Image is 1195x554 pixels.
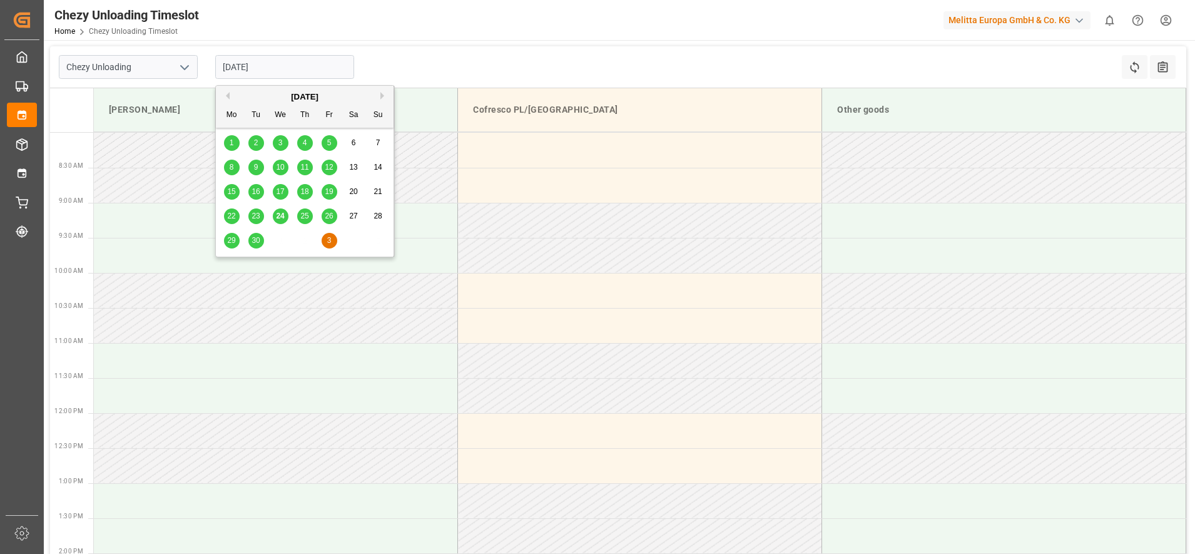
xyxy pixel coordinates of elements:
[220,131,390,253] div: month 2025-09
[300,212,308,220] span: 25
[273,160,288,175] div: Choose Wednesday, September 10th, 2025
[227,236,235,245] span: 29
[175,58,193,77] button: open menu
[54,443,83,449] span: 12:30 PM
[943,8,1096,32] button: Melitta Europa GmbH & Co. KG
[325,212,333,220] span: 26
[303,138,307,147] span: 4
[248,184,264,200] div: Choose Tuesday, September 16th, 2025
[380,92,388,100] button: Next Month
[224,184,240,200] div: Choose Monday, September 15th, 2025
[59,197,83,204] span: 9:00 AM
[54,267,83,274] span: 10:00 AM
[273,208,288,224] div: Choose Wednesday, September 24th, 2025
[297,160,313,175] div: Choose Thursday, September 11th, 2025
[224,208,240,224] div: Choose Monday, September 22nd, 2025
[327,138,332,147] span: 5
[254,163,258,172] span: 9
[252,212,260,220] span: 23
[273,184,288,200] div: Choose Wednesday, September 17th, 2025
[325,187,333,196] span: 19
[252,236,260,245] span: 30
[322,160,337,175] div: Choose Friday, September 12th, 2025
[370,135,386,151] div: Choose Sunday, September 7th, 2025
[943,11,1091,29] div: Melitta Europa GmbH & Co. KG
[297,108,313,123] div: Th
[468,98,811,121] div: Cofresco PL/[GEOGRAPHIC_DATA]
[322,108,337,123] div: Fr
[346,208,362,224] div: Choose Saturday, September 27th, 2025
[349,187,357,196] span: 20
[376,138,380,147] span: 7
[227,187,235,196] span: 15
[1124,6,1152,34] button: Help Center
[349,163,357,172] span: 13
[59,513,83,520] span: 1:30 PM
[370,160,386,175] div: Choose Sunday, September 14th, 2025
[59,162,83,169] span: 8:30 AM
[322,184,337,200] div: Choose Friday, September 19th, 2025
[297,135,313,151] div: Choose Thursday, September 4th, 2025
[1096,6,1124,34] button: show 0 new notifications
[374,163,382,172] span: 14
[227,212,235,220] span: 22
[273,108,288,123] div: We
[248,208,264,224] div: Choose Tuesday, September 23rd, 2025
[54,372,83,379] span: 11:30 AM
[322,208,337,224] div: Choose Friday, September 26th, 2025
[54,337,83,344] span: 11:00 AM
[346,160,362,175] div: Choose Saturday, September 13th, 2025
[248,135,264,151] div: Choose Tuesday, September 2nd, 2025
[300,187,308,196] span: 18
[297,208,313,224] div: Choose Thursday, September 25th, 2025
[276,212,284,220] span: 24
[54,27,75,36] a: Home
[300,163,308,172] span: 11
[832,98,1176,121] div: Other goods
[224,160,240,175] div: Choose Monday, September 8th, 2025
[54,6,199,24] div: Chezy Unloading Timeslot
[222,92,230,100] button: Previous Month
[59,478,83,485] span: 1:00 PM
[252,187,260,196] span: 16
[370,108,386,123] div: Su
[346,184,362,200] div: Choose Saturday, September 20th, 2025
[224,108,240,123] div: Mo
[273,135,288,151] div: Choose Wednesday, September 3rd, 2025
[215,55,354,79] input: DD.MM.YYYY
[349,212,357,220] span: 27
[248,160,264,175] div: Choose Tuesday, September 9th, 2025
[248,233,264,249] div: Choose Tuesday, September 30th, 2025
[346,135,362,151] div: Choose Saturday, September 6th, 2025
[322,135,337,151] div: Choose Friday, September 5th, 2025
[230,163,234,172] span: 8
[216,91,394,103] div: [DATE]
[370,184,386,200] div: Choose Sunday, September 21st, 2025
[374,187,382,196] span: 21
[59,55,198,79] input: Type to search/select
[278,138,283,147] span: 3
[370,208,386,224] div: Choose Sunday, September 28th, 2025
[59,232,83,239] span: 9:30 AM
[254,138,258,147] span: 2
[54,408,83,414] span: 12:00 PM
[297,184,313,200] div: Choose Thursday, September 18th, 2025
[352,138,356,147] span: 6
[104,98,447,121] div: [PERSON_NAME]
[54,302,83,309] span: 10:30 AM
[224,233,240,249] div: Choose Monday, September 29th, 2025
[230,138,234,147] span: 1
[374,212,382,220] span: 28
[248,108,264,123] div: Tu
[276,163,284,172] span: 10
[346,108,362,123] div: Sa
[325,163,333,172] span: 12
[276,187,284,196] span: 17
[224,135,240,151] div: Choose Monday, September 1st, 2025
